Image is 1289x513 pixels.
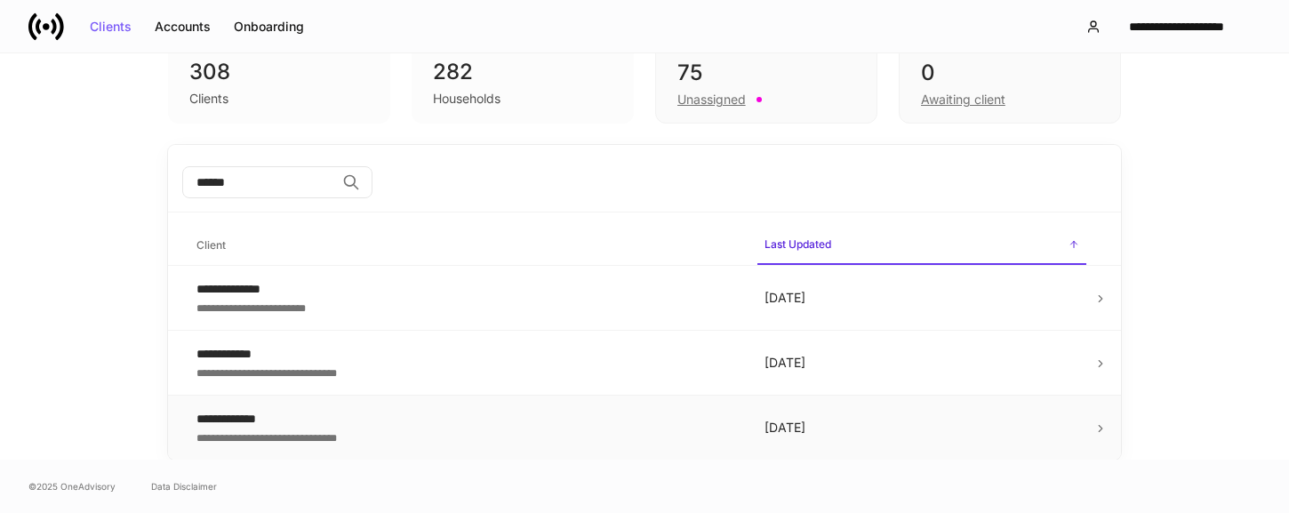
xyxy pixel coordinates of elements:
div: Unassigned [677,91,746,108]
div: 308 [189,58,369,86]
div: Households [433,90,500,108]
div: Clients [90,20,132,33]
div: Awaiting client [921,91,1005,108]
div: Accounts [155,20,211,33]
div: Clients [189,90,228,108]
span: Client [189,228,743,264]
div: 0Awaiting client [899,44,1121,124]
a: Data Disclaimer [151,479,217,493]
span: © 2025 OneAdvisory [28,479,116,493]
p: [DATE] [765,354,1079,372]
div: 75Unassigned [655,44,877,124]
div: Onboarding [234,20,304,33]
button: Accounts [143,12,222,41]
button: Clients [78,12,143,41]
div: 282 [433,58,612,86]
div: 75 [677,59,855,87]
h6: Client [196,236,226,253]
div: 0 [921,59,1099,87]
span: Last Updated [757,227,1086,265]
p: [DATE] [765,419,1079,437]
p: [DATE] [765,289,1079,307]
button: Onboarding [222,12,316,41]
h6: Last Updated [765,236,831,252]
